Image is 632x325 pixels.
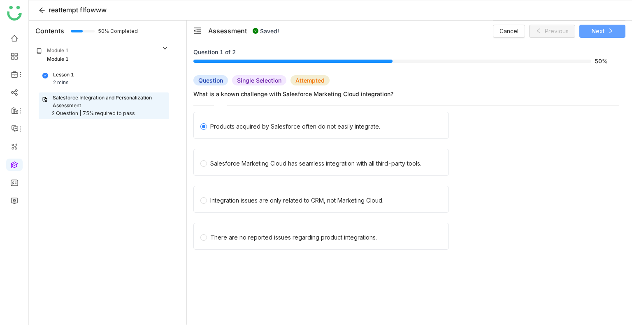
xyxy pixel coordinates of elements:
div: Assessment [208,26,247,36]
span: Next [592,27,604,36]
button: Next [579,25,625,38]
div: 2 mins [53,79,69,87]
div: Single Selection [232,75,286,85]
button: Previous [529,25,575,38]
span: 50% [595,58,606,64]
span: 50% Completed [98,29,108,34]
div: Saved! [253,27,279,35]
div: Question 1 of 2 [193,48,606,65]
span: reattempt flfowww [49,6,107,14]
div: Products acquired by Salesforce often do not easily integrate. [210,122,380,131]
div: Module 1 [47,47,69,55]
div: 75% required to pass [83,110,135,118]
span: Attempted [290,75,330,85]
div: Module 1 [47,55,69,63]
button: menu-fold [193,27,202,35]
div: Lesson 1 [53,71,74,79]
div: There are no reported issues regarding product integrations. [210,233,377,242]
div: Salesforce Marketing Cloud has seamless integration with all third-party tools. [210,159,421,168]
button: Cancel [493,25,525,38]
div: Salesforce Integration and Personalization Assessment [53,94,166,110]
div: Contents [35,26,64,36]
span: Cancel [500,27,518,36]
span: Question [193,75,228,85]
div: 2 Question | [52,110,81,118]
img: assessment.svg [42,97,48,102]
div: Module 1Module 1 [30,41,174,69]
img: logo [7,6,22,21]
div: Integration issues are only related to CRM, not Marketing Cloud. [210,196,383,205]
span: What is a known challenge with Salesforce Marketing Cloud integration? [193,90,619,98]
